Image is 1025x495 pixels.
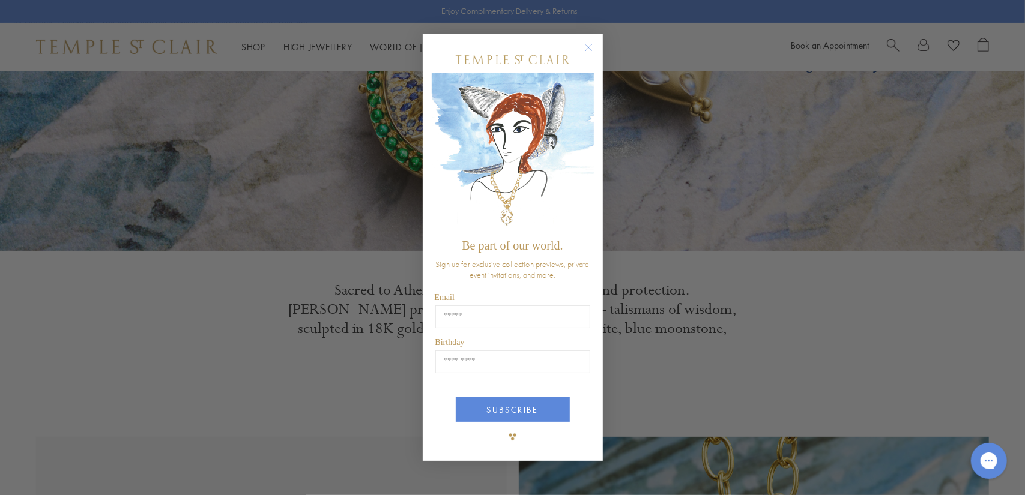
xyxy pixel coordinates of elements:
[436,259,590,280] span: Sign up for exclusive collection previews, private event invitations, and more.
[462,239,563,252] span: Be part of our world.
[456,397,570,422] button: SUBSCRIBE
[435,305,590,328] input: Email
[587,46,602,61] button: Close dialog
[501,425,525,449] img: TSC
[435,338,465,347] span: Birthday
[432,73,594,233] img: c4a9eb12-d91a-4d4a-8ee0-386386f4f338.jpeg
[435,293,455,302] span: Email
[456,55,570,64] img: Temple St. Clair
[965,439,1013,483] iframe: Gorgias live chat messenger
